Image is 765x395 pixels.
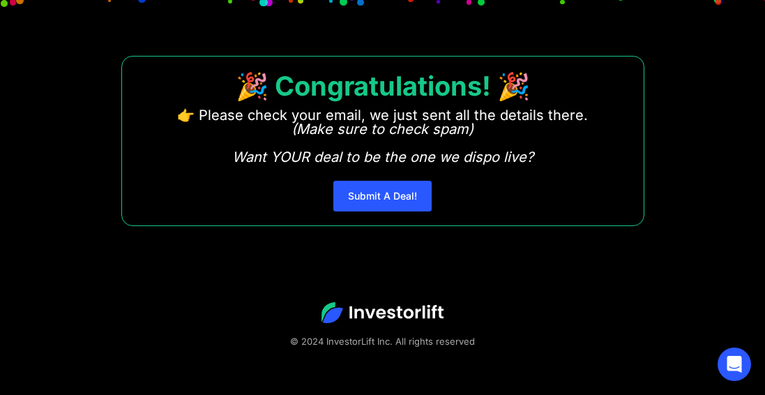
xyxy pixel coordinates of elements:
[49,334,716,348] div: © 2024 InvestorLift Inc. All rights reserved
[333,181,432,211] a: Submit A Deal!
[236,70,530,102] strong: 🎉 Congratulations! 🎉
[718,348,751,381] div: Open Intercom Messenger
[177,108,588,164] p: 👉 Please check your email, we just sent all the details there. ‍
[232,121,533,165] em: (Make sure to check spam) Want YOUR deal to be the one we dispo live?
